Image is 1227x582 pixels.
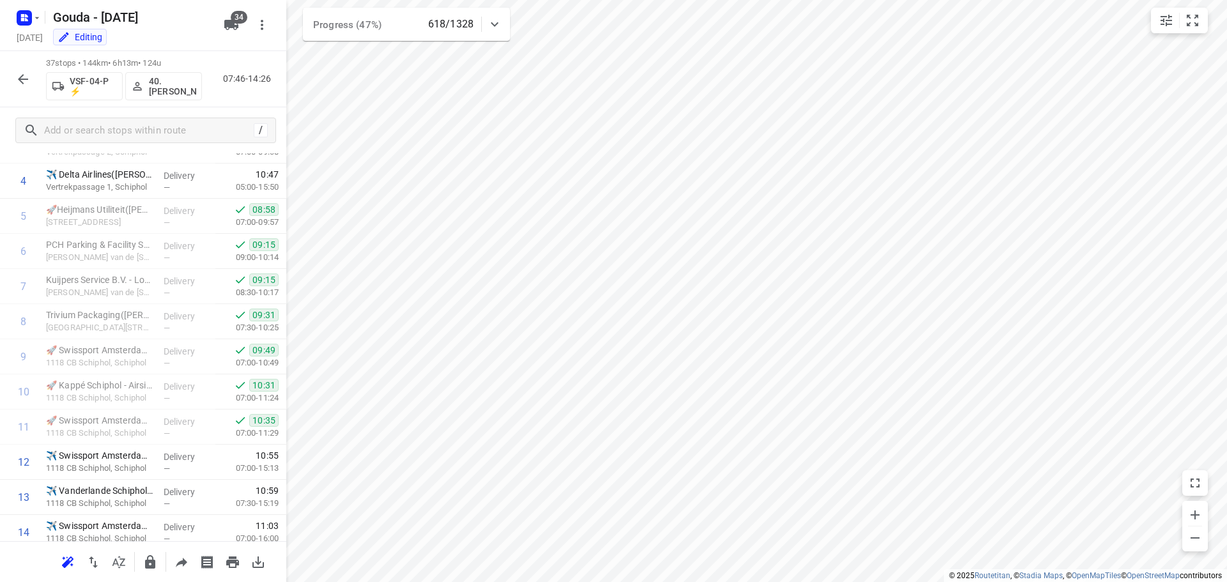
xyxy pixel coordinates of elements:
[46,321,153,334] p: Schiphol Boulevard 149, Schiphol
[164,204,211,217] p: Delivery
[231,11,247,24] span: 34
[46,484,153,497] p: ✈️ Vanderlande Schiphol(Natascha Bink)
[46,344,153,356] p: 🚀 Swissport Amsterdam B.V. - Passage(Jort)
[1154,8,1179,33] button: Map settings
[215,181,279,194] p: 05:00-15:50
[46,203,153,216] p: 🚀Heijmans Utiliteit(Mirjam Horlings-Snellen / Evelien Philipsen)
[215,497,279,510] p: 07:30-15:19
[46,497,153,510] p: 1118 CB Schiphol, Schiphol
[46,427,153,440] p: 1118 CB Schiphol, Schiphol
[303,8,510,41] div: Progress (47%)618/1328
[249,238,279,251] span: 09:15
[249,379,279,392] span: 10:31
[219,12,244,38] button: 34
[18,421,29,433] div: 11
[46,238,153,251] p: PCH Parking & Facility Services Schiphol BV(Diete Rouffaer)
[194,555,220,567] span: Print shipping labels
[46,251,153,264] p: Evert van de Beekstraat 1, Schiphol
[164,240,211,252] p: Delivery
[164,345,211,358] p: Delivery
[106,555,132,567] span: Sort by time window
[215,251,279,264] p: 09:00-10:14
[164,394,170,403] span: —
[234,309,247,321] svg: Done
[164,218,170,227] span: —
[20,351,26,363] div: 9
[256,519,279,532] span: 11:03
[46,57,202,70] p: 37 stops • 144km • 6h13m • 124u
[164,358,170,368] span: —
[46,462,153,475] p: 1118 CB Schiphol, Schiphol
[18,526,29,539] div: 14
[215,462,279,475] p: 07:00-15:13
[164,486,211,498] p: Delivery
[20,175,26,187] div: 4
[249,12,275,38] button: More
[249,414,279,427] span: 10:35
[234,344,247,356] svg: Done
[215,356,279,369] p: 07:00-10:49
[1151,8,1208,33] div: small contained button group
[46,414,153,427] p: 🚀 Swissport Amsterdam B.V. - BGT(Jort)
[125,72,202,100] button: 40.[PERSON_NAME]
[949,571,1222,580] li: © 2025 , © , © © contributors
[164,310,211,323] p: Delivery
[149,76,196,96] p: 40.Marco van den Heuvel
[1127,571,1180,580] a: OpenStreetMap
[46,273,153,286] p: Kuijpers Service B.V. - Locatie Schiphol(Daan Posthouwer)
[164,521,211,533] p: Delivery
[48,7,213,27] h5: Rename
[256,449,279,462] span: 10:55
[58,31,102,43] div: You are currently in edit mode.
[44,121,254,141] input: Add or search stops within route
[20,210,26,222] div: 5
[164,380,211,393] p: Delivery
[12,30,48,45] h5: Project date
[164,183,170,192] span: —
[1180,8,1205,33] button: Fit zoom
[254,123,268,137] div: /
[164,253,170,263] span: —
[46,286,153,299] p: Evert van de Beekstraat 1, Schiphol
[975,571,1010,580] a: Routetitan
[46,519,153,532] p: ✈️ Swissport Amsterdam B.V. - BAG(Jort)
[81,555,106,567] span: Reverse route
[215,427,279,440] p: 07:00-11:29
[164,450,211,463] p: Delivery
[1019,571,1063,580] a: Stadia Maps
[46,216,153,229] p: Havenmeesterweg 201, Schiphol
[46,181,153,194] p: Vertrekpassage 1, Schiphol
[70,76,117,96] p: VSF-04-P ⚡
[428,17,474,32] p: 618/1328
[234,414,247,427] svg: Done
[164,534,170,544] span: —
[256,484,279,497] span: 10:59
[249,344,279,356] span: 09:49
[215,532,279,545] p: 07:00-16:00
[223,72,276,86] p: 07:46-14:26
[256,168,279,181] span: 10:47
[164,323,170,333] span: —
[164,499,170,509] span: —
[249,309,279,321] span: 09:31
[46,532,153,545] p: 1118 CB Schiphol, Schiphol
[245,555,271,567] span: Download route
[234,273,247,286] svg: Done
[215,286,279,299] p: 08:30-10:17
[169,555,194,567] span: Share route
[20,280,26,293] div: 7
[215,216,279,229] p: 07:00-09:57
[46,72,123,100] button: VSF-04-P ⚡
[46,356,153,369] p: 1118 CB Schiphol, Schiphol
[220,555,245,567] span: Print route
[249,203,279,216] span: 08:58
[164,415,211,428] p: Delivery
[215,321,279,334] p: 07:30-10:25
[46,379,153,392] p: 🚀 Kappé Schiphol - Airside & Landside(Susanne Beemsterboer)
[234,379,247,392] svg: Done
[164,169,211,182] p: Delivery
[234,203,247,216] svg: Done
[20,245,26,257] div: 6
[234,238,247,251] svg: Done
[18,386,29,398] div: 10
